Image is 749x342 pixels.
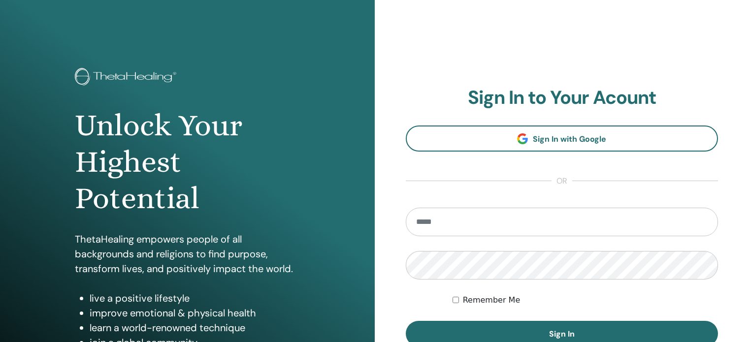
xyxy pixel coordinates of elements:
[453,294,718,306] div: Keep me authenticated indefinitely or until I manually logout
[549,329,575,339] span: Sign In
[75,232,300,276] p: ThetaHealing empowers people of all backgrounds and religions to find purpose, transform lives, a...
[90,306,300,320] li: improve emotional & physical health
[463,294,521,306] label: Remember Me
[90,291,300,306] li: live a positive lifestyle
[75,107,300,217] h1: Unlock Your Highest Potential
[406,125,718,152] a: Sign In with Google
[533,134,606,144] span: Sign In with Google
[406,87,718,109] h2: Sign In to Your Acount
[90,320,300,335] li: learn a world-renowned technique
[552,175,572,187] span: or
